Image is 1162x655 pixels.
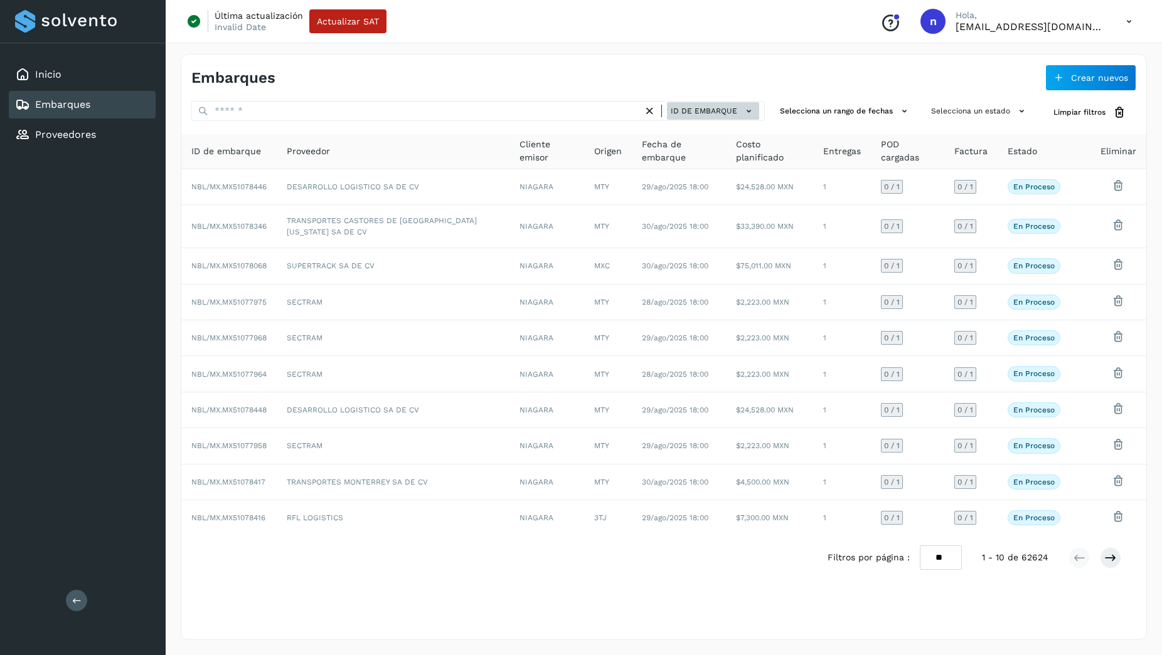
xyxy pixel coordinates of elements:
a: Embarques [35,98,90,110]
span: 0 / 1 [884,514,900,521]
td: NIAGARA [509,428,584,464]
td: 1 [813,464,871,500]
a: Proveedores [35,128,96,140]
p: En proceso [1013,222,1055,231]
span: 0 / 1 [957,514,973,521]
span: POD cargadas [881,138,934,164]
td: $24,528.00 MXN [726,169,813,205]
p: En proceso [1013,261,1055,270]
span: 0 / 1 [957,334,973,342]
td: RFL LOGISTICS [277,500,509,535]
span: NBL/MX.MX51078417 [191,478,265,486]
span: 0 / 1 [884,262,900,270]
span: Origen [594,145,622,158]
td: DESARROLLO LOGISTICO SA DE CV [277,169,509,205]
td: SUPERTRACK SA DE CV [277,248,509,284]
span: 0 / 1 [884,478,900,486]
span: Estado [1008,145,1037,158]
span: 28/ago/2025 18:00 [642,298,708,307]
td: 1 [813,285,871,320]
span: NBL/MX.MX51078346 [191,222,267,231]
p: En proceso [1013,441,1055,450]
td: 1 [813,500,871,535]
td: TRANSPORTES CASTORES DE [GEOGRAPHIC_DATA][US_STATE] SA DE CV [277,205,509,248]
span: 1 - 10 de 62624 [982,551,1048,564]
span: 0 / 1 [957,478,973,486]
button: Selecciona un rango de fechas [775,101,916,122]
span: 0 / 1 [884,370,900,378]
span: 29/ago/2025 18:00 [642,441,708,450]
span: Eliminar [1101,145,1136,158]
td: $33,390.00 MXN [726,205,813,248]
td: SECTRAM [277,428,509,464]
span: NBL/MX.MX51078446 [191,182,267,191]
span: 29/ago/2025 18:00 [642,513,708,522]
button: Selecciona un estado [926,101,1033,122]
span: 0 / 1 [884,183,900,191]
span: Limpiar filtros [1053,107,1106,118]
td: MTY [584,428,632,464]
td: 1 [813,248,871,284]
span: Costo planificado [736,138,803,164]
td: NIAGARA [509,248,584,284]
td: $2,223.00 MXN [726,428,813,464]
p: En proceso [1013,513,1055,522]
button: Actualizar SAT [309,9,386,33]
p: Invalid Date [215,21,266,33]
span: 0 / 1 [884,406,900,414]
span: 0 / 1 [957,262,973,270]
span: 0 / 1 [957,406,973,414]
p: ncontla@niagarawater.com [956,21,1106,33]
td: NIAGARA [509,392,584,428]
td: TRANSPORTES MONTERREY SA DE CV [277,464,509,500]
td: $2,223.00 MXN [726,285,813,320]
p: En proceso [1013,478,1055,486]
p: En proceso [1013,298,1055,307]
span: Filtros por página : [828,551,910,564]
td: MTY [584,356,632,392]
span: Entregas [823,145,861,158]
td: 1 [813,392,871,428]
td: NIAGARA [509,320,584,356]
td: 1 [813,205,871,248]
td: 1 [813,428,871,464]
td: SECTRAM [277,356,509,392]
h4: Embarques [191,69,275,87]
td: SECTRAM [277,285,509,320]
td: $2,223.00 MXN [726,356,813,392]
span: Fecha de embarque [642,138,716,164]
span: 0 / 1 [957,370,973,378]
button: Limpiar filtros [1043,101,1136,124]
p: En proceso [1013,406,1055,414]
td: MTY [584,169,632,205]
span: 0 / 1 [884,298,900,306]
span: 0 / 1 [884,334,900,342]
span: Actualizar SAT [317,17,379,26]
td: NIAGARA [509,464,584,500]
span: Proveedor [287,145,330,158]
p: En proceso [1013,182,1055,191]
td: MTY [584,464,632,500]
td: NIAGARA [509,356,584,392]
td: NIAGARA [509,500,584,535]
span: 29/ago/2025 18:00 [642,333,708,342]
td: $7,300.00 MXN [726,500,813,535]
p: En proceso [1013,333,1055,342]
button: Crear nuevos [1045,65,1136,91]
td: NIAGARA [509,285,584,320]
div: Proveedores [9,121,156,149]
p: En proceso [1013,369,1055,378]
td: $75,011.00 MXN [726,248,813,284]
td: 1 [813,356,871,392]
td: 1 [813,320,871,356]
p: Hola, [956,10,1106,21]
span: 30/ago/2025 18:00 [642,261,708,270]
div: Embarques [9,91,156,118]
span: Cliente emisor [520,138,573,164]
span: ID de embarque [671,105,737,117]
td: MXC [584,248,632,284]
td: MTY [584,392,632,428]
span: 0 / 1 [884,223,900,230]
span: NBL/MX.MX51078416 [191,513,265,522]
p: Última actualización [215,10,303,21]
